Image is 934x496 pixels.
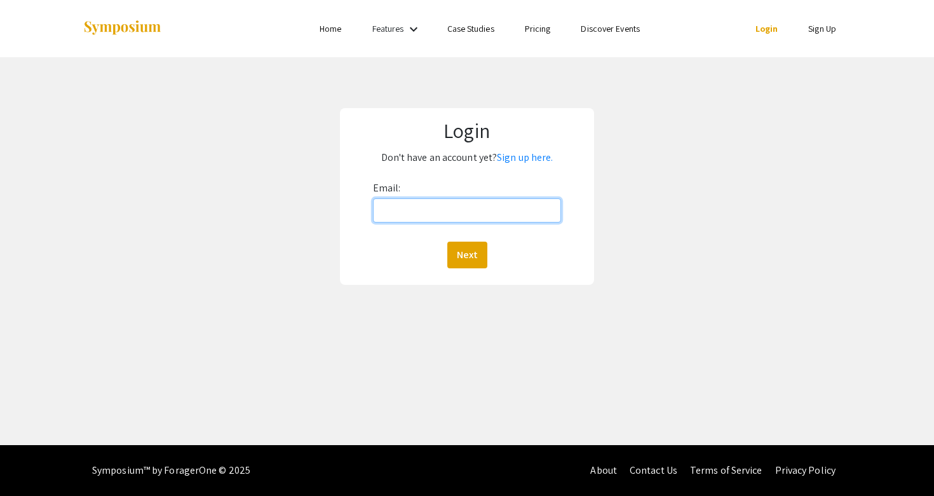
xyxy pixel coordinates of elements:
a: Login [755,23,778,34]
a: Features [372,23,404,34]
label: Email: [373,178,401,198]
div: Symposium™ by ForagerOne © 2025 [92,445,250,496]
mat-icon: Expand Features list [406,22,421,37]
a: Home [320,23,341,34]
a: About [590,464,617,477]
p: Don't have an account yet? [349,148,585,168]
a: Discover Events [581,23,640,34]
a: Case Studies [447,23,494,34]
img: Symposium by ForagerOne [83,20,162,37]
a: Terms of Service [690,464,762,477]
button: Next [447,242,487,268]
h1: Login [349,118,585,142]
iframe: Chat [10,439,54,486]
a: Sign up here. [497,151,553,164]
a: Contact Us [630,464,677,477]
a: Privacy Policy [775,464,836,477]
a: Sign Up [808,23,836,34]
a: Pricing [525,23,551,34]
